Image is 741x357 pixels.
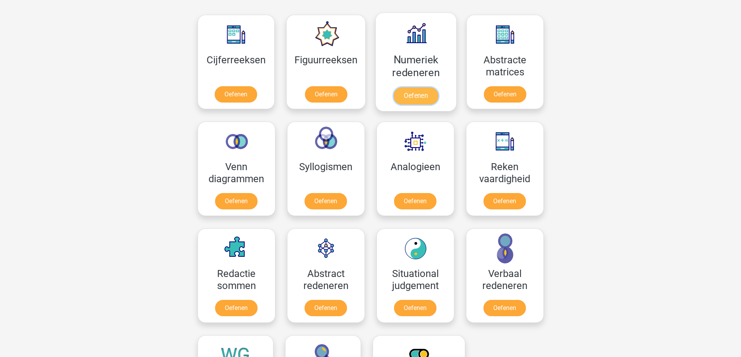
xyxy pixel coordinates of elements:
[394,300,436,316] a: Oefenen
[483,300,526,316] a: Oefenen
[305,86,347,103] a: Oefenen
[394,87,438,104] a: Oefenen
[305,300,347,316] a: Oefenen
[305,193,347,209] a: Oefenen
[394,193,436,209] a: Oefenen
[483,193,526,209] a: Oefenen
[484,86,526,103] a: Oefenen
[215,193,258,209] a: Oefenen
[215,86,257,103] a: Oefenen
[215,300,258,316] a: Oefenen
